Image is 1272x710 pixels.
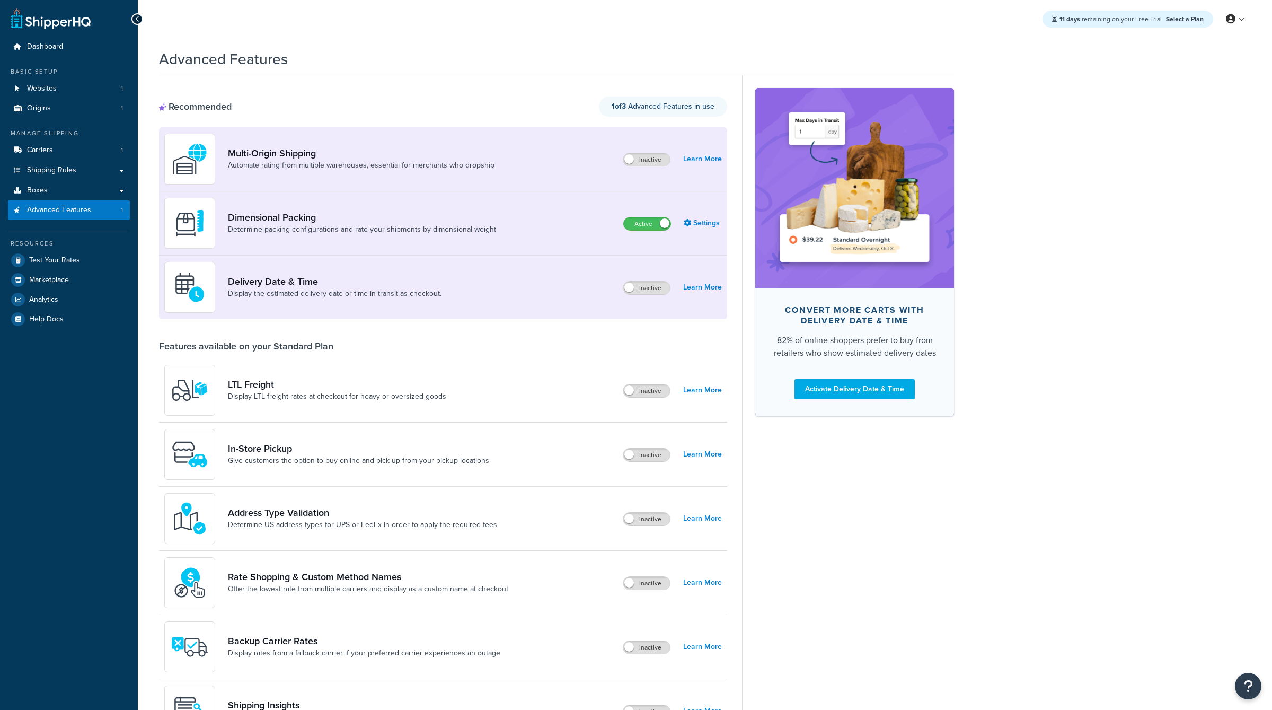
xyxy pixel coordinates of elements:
[8,200,130,220] li: Advanced Features
[772,305,937,326] div: Convert more carts with delivery date & time
[228,520,497,530] a: Determine US address types for UPS or FedEx in order to apply the required fees
[8,99,130,118] li: Origins
[683,639,722,654] a: Learn More
[8,161,130,180] a: Shipping Rules
[771,104,938,271] img: feature-image-ddt-36eae7f7280da8017bfb280eaccd9c446f90b1fe08728e4019434db127062ab4.png
[8,37,130,57] a: Dashboard
[159,49,288,69] h1: Advanced Features
[27,186,48,195] span: Boxes
[624,217,670,230] label: Active
[684,216,722,231] a: Settings
[228,147,494,159] a: Multi-Origin Shipping
[171,372,208,409] img: y79ZsPf0fXUFUhFXDzUgf+ktZg5F2+ohG75+v3d2s1D9TjoU8PiyCIluIjV41seZevKCRuEjTPPOKHJsQcmKCXGdfprl3L4q7...
[228,212,496,223] a: Dimensional Packing
[121,84,123,93] span: 1
[159,101,232,112] div: Recommended
[121,146,123,155] span: 1
[228,379,446,390] a: LTL Freight
[1059,14,1080,24] strong: 11 days
[623,513,670,525] label: Inactive
[8,270,130,290] a: Marketplace
[683,511,722,526] a: Learn More
[8,141,130,160] a: Carriers1
[8,239,130,248] div: Resources
[27,146,53,155] span: Carriers
[228,584,508,594] a: Offer the lowest rate from multiple carriers and display as a custom name at checkout
[8,67,130,76] div: Basic Setup
[683,447,722,462] a: Learn More
[612,101,714,112] span: Advanced Features in use
[683,280,722,295] a: Learn More
[228,507,497,519] a: Address Type Validation
[683,383,722,398] a: Learn More
[228,224,496,235] a: Determine packing configurations and rate your shipments by dimensional weight
[29,295,58,304] span: Analytics
[8,79,130,99] li: Websites
[228,391,446,402] a: Display LTL freight rates at checkout for heavy or oversized goods
[27,104,51,113] span: Origins
[29,256,80,265] span: Test Your Rates
[623,384,670,397] label: Inactive
[623,449,670,461] label: Inactive
[8,290,130,309] a: Analytics
[29,276,69,285] span: Marketplace
[171,269,208,306] img: gfkeb5ejjkALwAAAABJRU5ErkJggg==
[683,152,722,166] a: Learn More
[8,129,130,138] div: Manage Shipping
[612,101,626,112] strong: 1 of 3
[228,288,441,299] a: Display the estimated delivery date or time in transit as checkout.
[1235,673,1261,699] button: Open Resource Center
[228,443,489,454] a: In-Store Pickup
[171,500,208,537] img: kIG8fy0lQAAAABJRU5ErkJggg==
[794,379,915,399] a: Activate Delivery Date & Time
[27,42,63,51] span: Dashboard
[228,648,500,659] a: Display rates from a fallback carrier if your preferred carrier experiences an outage
[121,104,123,113] span: 1
[1059,14,1163,24] span: remaining on your Free Trial
[159,340,333,352] div: Features available on your Standard Plan
[8,181,130,200] a: Boxes
[27,206,91,215] span: Advanced Features
[623,577,670,590] label: Inactive
[171,141,208,178] img: WatD5o0RtDAAAAAElFTkSuQmCC
[683,575,722,590] a: Learn More
[623,153,670,166] label: Inactive
[228,276,441,287] a: Delivery Date & Time
[171,564,208,601] img: icon-duo-feat-rate-shopping-ecdd8bed.png
[228,635,500,647] a: Backup Carrier Rates
[121,206,123,215] span: 1
[171,205,208,242] img: DTVBYsAAAAAASUVORK5CYII=
[8,99,130,118] a: Origins1
[27,166,76,175] span: Shipping Rules
[228,571,508,583] a: Rate Shopping & Custom Method Names
[8,310,130,329] a: Help Docs
[623,641,670,654] label: Inactive
[228,455,489,466] a: Give customers the option to buy online and pick up from your pickup locations
[1166,14,1204,24] a: Select a Plan
[8,251,130,270] a: Test Your Rates
[8,141,130,160] li: Carriers
[27,84,57,93] span: Websites
[171,436,208,473] img: wfgcfpwTIucLEAAAAASUVORK5CYII=
[228,160,494,171] a: Automate rating from multiple warehouses, essential for merchants who dropship
[772,334,937,360] div: 82% of online shoppers prefer to buy from retailers who show estimated delivery dates
[29,315,64,324] span: Help Docs
[8,200,130,220] a: Advanced Features1
[8,79,130,99] a: Websites1
[623,282,670,294] label: Inactive
[171,628,208,665] img: icon-duo-feat-backup-carrier-4420b188.png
